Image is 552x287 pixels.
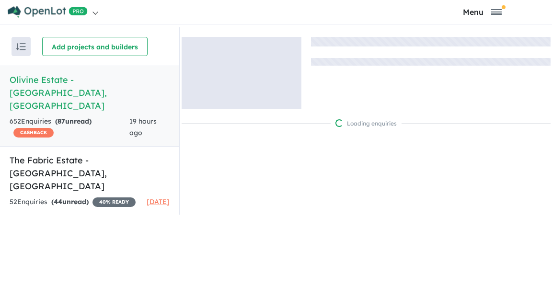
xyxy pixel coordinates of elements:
[335,119,397,128] div: Loading enquiries
[55,117,92,126] strong: ( unread)
[129,117,157,137] span: 19 hours ago
[8,6,88,18] img: Openlot PRO Logo White
[92,197,136,207] span: 40 % READY
[10,154,170,193] h5: The Fabric Estate - [GEOGRAPHIC_DATA] , [GEOGRAPHIC_DATA]
[10,116,129,139] div: 652 Enquir ies
[16,43,26,50] img: sort.svg
[10,73,170,112] h5: Olivine Estate - [GEOGRAPHIC_DATA] , [GEOGRAPHIC_DATA]
[54,197,62,206] span: 44
[57,117,65,126] span: 87
[51,197,89,206] strong: ( unread)
[415,7,550,16] button: Toggle navigation
[42,37,148,56] button: Add projects and builders
[10,196,136,208] div: 52 Enquir ies
[147,197,170,206] span: [DATE]
[13,128,54,138] span: CASHBACK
